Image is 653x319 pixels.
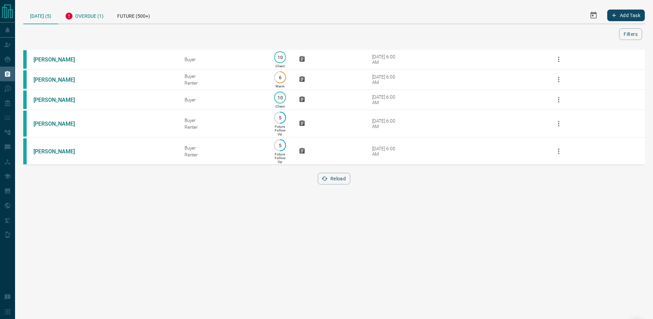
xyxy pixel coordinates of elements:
[185,124,261,130] div: Renter
[33,121,85,127] a: [PERSON_NAME]
[619,28,642,40] button: Filters
[23,70,27,89] div: condos.ca
[318,173,350,184] button: Reload
[275,105,285,108] p: Client
[185,57,261,62] div: Buyer
[372,118,401,129] div: [DATE] 6:00 AM
[585,7,602,24] button: Select Date Range
[110,7,157,24] div: Future (500+)
[23,138,27,164] div: condos.ca
[275,64,285,68] p: Client
[185,97,261,102] div: Buyer
[58,7,110,24] div: Overdue (1)
[277,115,283,120] p: 5
[33,148,85,155] a: [PERSON_NAME]
[277,95,283,100] p: 10
[277,143,283,148] p: 5
[275,152,285,164] p: Future Follow Up
[607,10,645,21] button: Add Task
[185,117,261,123] div: Buyer
[275,125,285,136] p: Future Follow Up
[185,73,261,79] div: Buyer
[185,80,261,86] div: Renter
[185,152,261,157] div: Renter
[23,91,27,109] div: condos.ca
[33,56,85,63] a: [PERSON_NAME]
[185,145,261,151] div: Buyer
[23,50,27,69] div: condos.ca
[275,84,285,88] p: Warm
[33,77,85,83] a: [PERSON_NAME]
[372,74,401,85] div: [DATE] 6:00 AM
[372,94,401,105] div: [DATE] 6:00 AM
[23,111,27,137] div: condos.ca
[372,54,401,65] div: [DATE] 6:00 AM
[277,75,283,80] p: 6
[372,146,401,157] div: [DATE] 6:00 AM
[277,55,283,60] p: 10
[33,97,85,103] a: [PERSON_NAME]
[23,7,58,24] div: [DATE] (5)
